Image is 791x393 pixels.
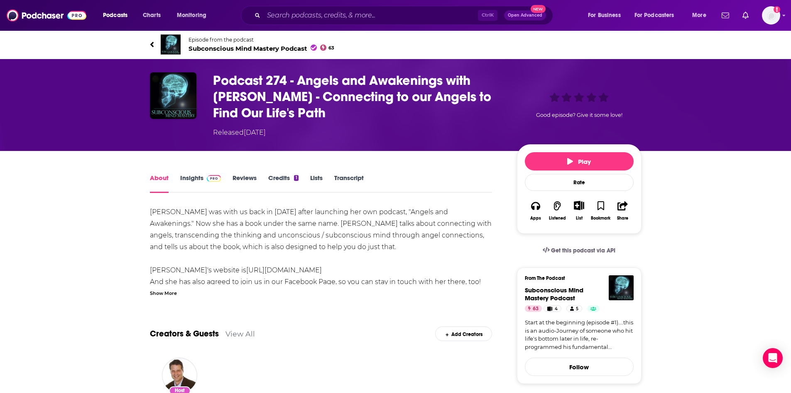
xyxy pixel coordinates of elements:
img: Podcast 274 - Angels and Awakenings with Julie Jancius - Connecting to our Angels to Find Our Lif... [150,72,196,119]
div: Listened [549,216,566,221]
a: 5 [566,305,582,312]
img: Subconscious Mind Mastery Podcast [161,35,181,54]
div: Released [DATE] [213,128,266,138]
span: More [692,10,706,21]
svg: Add a profile image [774,6,780,13]
a: Show notifications dropdown [739,8,752,22]
button: open menu [97,9,138,22]
div: Search podcasts, credits, & more... [249,6,561,25]
span: 63 [533,305,539,313]
span: Play [567,158,591,166]
button: open menu [686,9,717,22]
button: Show More Button [571,201,588,210]
div: Show More ButtonList [568,195,590,226]
div: [PERSON_NAME] was with us back in [DATE] after launching her own podcast, "Angels and Awakenings.... [150,206,492,358]
span: Get this podcast via API [551,247,615,254]
a: About [150,174,169,193]
button: Open AdvancedNew [504,10,546,20]
span: Charts [143,10,161,21]
button: open menu [629,9,686,22]
button: Show profile menu [762,6,780,25]
div: Add Creators [435,326,492,341]
span: 4 [555,305,558,313]
a: InsightsPodchaser Pro [180,174,221,193]
a: Credits1 [268,174,298,193]
span: Episode from the podcast [189,37,335,43]
h3: From The Podcast [525,275,627,281]
div: Bookmark [591,216,610,221]
div: Share [617,216,628,221]
button: Listened [546,195,568,226]
button: open menu [171,9,217,22]
button: Bookmark [590,195,612,226]
a: Transcript [334,174,364,193]
span: Logged in as mmullin [762,6,780,25]
a: Show notifications dropdown [718,8,732,22]
span: Ctrl K [478,10,497,21]
span: Open Advanced [508,13,542,17]
button: Share [612,195,633,226]
span: 5 [576,305,578,313]
img: User Profile [762,6,780,25]
a: View All [225,329,255,338]
a: Creators & Guests [150,329,219,339]
input: Search podcasts, credits, & more... [264,9,478,22]
span: For Business [588,10,621,21]
button: open menu [582,9,631,22]
a: Subconscious Mind Mastery Podcast [525,286,583,302]
a: Charts [137,9,166,22]
span: New [531,5,546,13]
div: 1 [294,175,298,181]
img: Podchaser - Follow, Share and Rate Podcasts [7,7,86,23]
button: Apps [525,195,546,226]
span: Good episode? Give it some love! [536,112,622,118]
span: For Podcasters [634,10,674,21]
a: Reviews [233,174,257,193]
img: Podchaser Pro [207,175,221,182]
h1: Podcast 274 - Angels and Awakenings with Julie Jancius - Connecting to our Angels to Find Our Lif... [213,72,504,121]
a: 63 [525,305,542,312]
span: Podcasts [103,10,127,21]
button: Follow [525,358,634,376]
a: Get this podcast via API [536,240,622,261]
div: Open Intercom Messenger [763,348,783,368]
a: Subconscious Mind Mastery PodcastEpisode from the podcastSubconscious Mind Mastery Podcast63 [150,35,642,54]
img: Thomas Miller [162,358,197,393]
div: Apps [530,216,541,221]
a: 4 [544,305,561,312]
div: Rate [525,174,634,191]
img: Subconscious Mind Mastery Podcast [609,275,634,300]
span: 63 [328,46,334,50]
a: Start at the beginning (episode #1)....this is an audio-Journey of someone who hit life's bottom ... [525,319,634,351]
a: Lists [310,174,323,193]
button: Play [525,152,634,171]
div: List [576,215,583,221]
span: Monitoring [177,10,206,21]
a: [URL][DOMAIN_NAME] [246,266,322,274]
span: Subconscious Mind Mastery Podcast [189,44,335,52]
